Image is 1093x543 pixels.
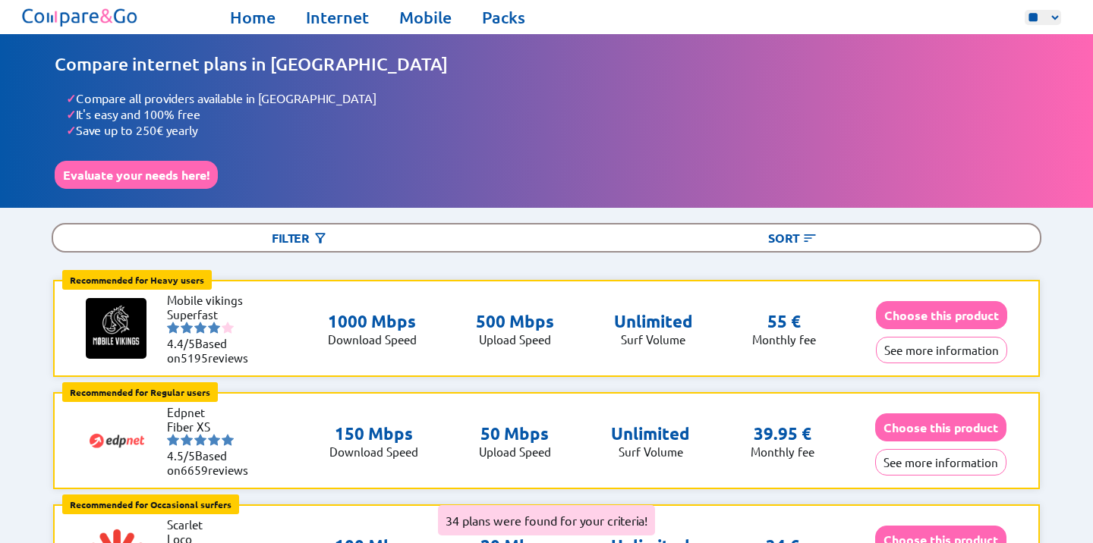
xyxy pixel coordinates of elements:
[167,517,258,532] li: Scarlet
[70,386,210,398] b: Recommended for Regular users
[167,293,258,307] li: Mobile vikings
[476,311,554,332] p: 500 Mbps
[70,274,204,286] b: Recommended for Heavy users
[611,444,690,459] p: Surf Volume
[875,413,1006,441] button: Choose this product
[329,444,418,459] p: Download Speed
[751,444,814,459] p: Monthly fee
[53,224,546,251] div: Filter
[876,337,1007,363] button: See more information
[876,308,1007,322] a: Choose this product
[313,231,328,246] img: Button open the filtering menu
[614,332,693,347] p: Surf Volume
[167,448,195,463] span: 4.5/5
[476,332,554,347] p: Upload Speed
[208,322,220,334] img: starnr4
[87,410,147,471] img: Logo of Edpnet
[167,336,258,365] li: Based on reviews
[66,90,1038,106] li: Compare all providers available in [GEOGRAPHIC_DATA]
[876,343,1007,357] a: See more information
[66,122,1038,138] li: Save up to 250€ yearly
[328,311,417,332] p: 1000 Mbps
[181,463,208,477] span: 6659
[752,332,816,347] p: Monthly fee
[876,301,1007,329] button: Choose this product
[167,448,258,477] li: Based on reviews
[767,311,801,332] p: 55 €
[222,434,234,446] img: starnr5
[66,106,1038,122] li: It's easy and 100% free
[70,498,232,510] b: Recommended for Occasional surfers
[611,423,690,444] p: Unlimited
[181,434,193,446] img: starnr2
[230,7,276,28] a: Home
[167,307,258,322] li: Superfast
[875,420,1006,435] a: Choose this product
[167,434,179,446] img: starnr1
[802,231,817,246] img: Button open the sorting menu
[194,434,206,446] img: starnr3
[86,298,146,359] img: Logo of Mobile vikings
[167,405,258,419] li: Edpnet
[482,7,525,28] a: Packs
[55,53,1038,75] h1: Compare internet plans in [GEOGRAPHIC_DATA]
[208,434,220,446] img: starnr4
[167,322,179,334] img: starnr1
[66,122,76,138] span: ✓
[181,350,208,365] span: 5195
[55,161,218,189] button: Evaluate your needs here!
[181,322,193,334] img: starnr2
[329,423,418,444] p: 150 Mbps
[328,332,417,347] p: Download Speed
[754,423,811,444] p: 39.95 €
[479,444,551,459] p: Upload Speed
[66,90,76,106] span: ✓
[399,7,452,28] a: Mobile
[546,224,1040,251] div: Sort
[306,7,369,28] a: Internet
[875,449,1006,476] button: See more information
[19,4,141,30] img: Logo of Compare&Go
[438,505,655,535] div: 34 plans were found for your criteria!
[479,423,551,444] p: 50 Mbps
[614,311,693,332] p: Unlimited
[167,336,195,350] span: 4.4/5
[875,455,1006,469] a: See more information
[167,419,258,434] li: Fiber XS
[222,322,234,334] img: starnr5
[66,106,76,122] span: ✓
[194,322,206,334] img: starnr3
